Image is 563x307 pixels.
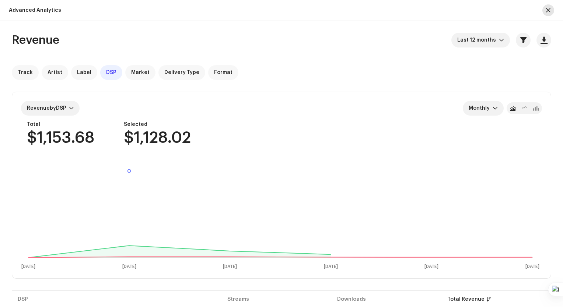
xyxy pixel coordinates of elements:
[457,33,499,47] span: Last 12 months
[499,33,504,47] div: dropdown trigger
[469,101,493,116] span: Monthly
[124,121,191,127] div: Selected
[223,264,237,269] text: [DATE]
[164,70,199,75] span: Delivery Type
[324,264,338,269] text: [DATE]
[131,70,150,75] span: Market
[122,264,136,269] text: [DATE]
[493,101,498,116] div: dropdown trigger
[214,70,232,75] span: Format
[525,264,539,269] text: [DATE]
[424,264,438,269] text: [DATE]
